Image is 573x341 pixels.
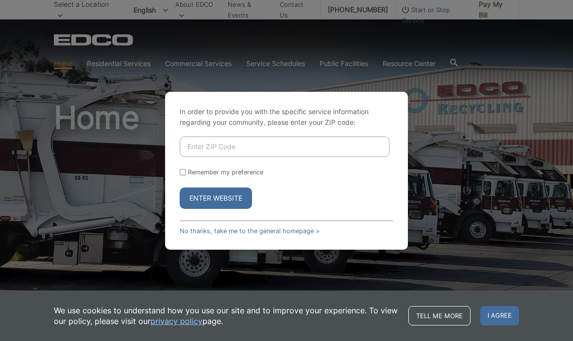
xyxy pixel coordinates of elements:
a: Tell me more [408,306,471,325]
span: I agree [480,306,519,325]
p: In order to provide you with the specific service information regarding your community, please en... [180,106,393,128]
a: No thanks, take me to the general homepage > [180,227,320,235]
input: Enter ZIP Code [180,136,389,157]
a: privacy policy [151,316,202,326]
button: Enter Website [180,188,252,209]
label: Remember my preference [188,169,263,176]
p: We use cookies to understand how you use our site and to improve your experience. To view our pol... [54,305,399,326]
